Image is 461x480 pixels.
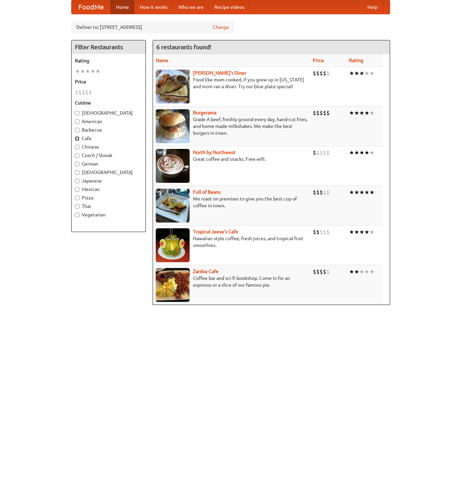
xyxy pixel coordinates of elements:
[75,78,142,85] h5: Price
[75,135,142,142] label: Cafe
[193,189,220,195] a: Full of Beans
[354,189,359,196] li: ★
[354,268,359,275] li: ★
[75,89,78,96] li: $
[320,109,323,117] li: $
[349,149,354,156] li: ★
[75,111,79,115] input: [DEMOGRAPHIC_DATA]
[85,89,89,96] li: $
[80,68,85,75] li: ★
[316,70,320,77] li: $
[320,149,323,156] li: $
[95,68,100,75] li: ★
[75,204,79,209] input: Thai
[326,149,330,156] li: $
[156,156,307,162] p: Great coffee and snacks. Free wifi.
[320,268,323,275] li: $
[313,70,316,77] li: $
[193,229,238,234] a: Tropical Jeeve's Cafe
[75,119,79,124] input: American
[75,136,79,141] input: Cafe
[75,203,142,210] label: Thai
[364,109,369,117] li: ★
[72,40,146,54] h4: Filter Restaurants
[364,149,369,156] li: ★
[313,58,324,63] a: Price
[156,70,190,103] img: sallys.jpg
[349,58,363,63] a: Rating
[320,70,323,77] li: $
[364,189,369,196] li: ★
[75,99,142,106] h5: Cuisine
[75,211,142,218] label: Vegetarian
[75,118,142,125] label: American
[313,109,316,117] li: $
[71,21,234,33] div: Deliver to: [STREET_ADDRESS]
[193,110,216,115] a: Burgerama
[364,70,369,77] li: ★
[75,110,142,116] label: [DEMOGRAPHIC_DATA]
[193,269,218,274] a: Zardoz Cafe
[75,169,142,176] label: [DEMOGRAPHIC_DATA]
[323,189,326,196] li: $
[369,189,374,196] li: ★
[156,58,168,63] a: Name
[349,268,354,275] li: ★
[193,150,236,155] a: North by Northwest
[364,268,369,275] li: ★
[323,228,326,236] li: $
[75,170,79,175] input: [DEMOGRAPHIC_DATA]
[359,228,364,236] li: ★
[82,89,85,96] li: $
[326,189,330,196] li: $
[369,268,374,275] li: ★
[316,109,320,117] li: $
[323,70,326,77] li: $
[156,268,190,302] img: zardoz.jpg
[156,109,190,143] img: burgerama.jpg
[362,0,383,14] a: Help
[213,24,229,31] a: Change
[156,275,307,288] p: Coffee bar and sci-fi bookshop. Come in for an espresso or a slice of our famous pie.
[75,187,79,192] input: Mexican
[209,0,250,14] a: Recipe videos
[326,268,330,275] li: $
[75,68,80,75] li: ★
[75,162,79,166] input: German
[354,149,359,156] li: ★
[89,89,92,96] li: $
[349,109,354,117] li: ★
[320,189,323,196] li: $
[354,109,359,117] li: ★
[364,228,369,236] li: ★
[349,189,354,196] li: ★
[326,70,330,77] li: $
[134,0,173,14] a: How it works
[156,189,190,223] img: beans.jpg
[316,268,320,275] li: $
[354,228,359,236] li: ★
[75,128,79,132] input: Barbecue
[313,149,316,156] li: $
[156,76,307,90] p: Food like mom cooked, if you grew up in [US_STATE] and mom ran a diner. Try our blue plate special!
[173,0,209,14] a: Who we are
[359,189,364,196] li: ★
[75,57,142,64] h5: Rating
[316,149,320,156] li: $
[193,70,246,76] b: [PERSON_NAME]'s Diner
[316,189,320,196] li: $
[111,0,134,14] a: Home
[326,109,330,117] li: $
[320,228,323,236] li: $
[323,109,326,117] li: $
[75,196,79,200] input: Pizza
[359,149,364,156] li: ★
[75,160,142,167] label: German
[78,89,82,96] li: $
[75,213,79,217] input: Vegetarian
[75,145,79,149] input: Chinese
[75,194,142,201] label: Pizza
